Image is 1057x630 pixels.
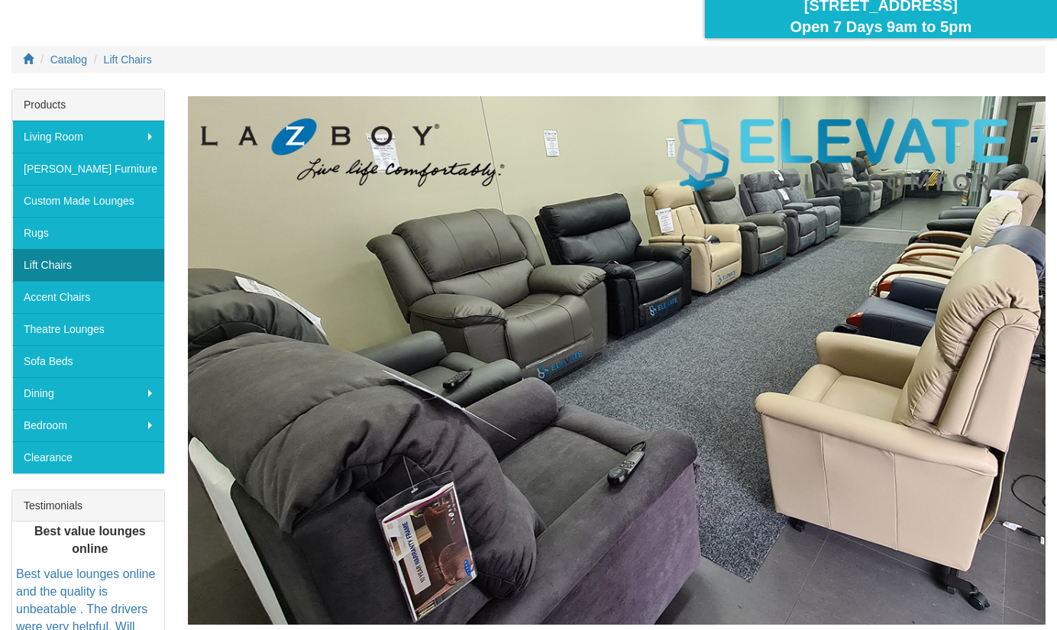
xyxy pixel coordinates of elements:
a: Rugs [12,217,164,249]
div: Testimonials [12,490,164,522]
a: Custom Made Lounges [12,185,164,217]
img: Lift Chairs [188,96,1046,625]
a: [PERSON_NAME] Furniture [12,153,164,185]
b: Best value lounges online [34,525,146,555]
a: Accent Chairs [12,281,164,313]
a: Sofa Beds [12,345,164,377]
a: Catalog [50,53,87,66]
a: Living Room [12,121,164,153]
a: Clearance [12,441,164,473]
a: Lift Chairs [12,249,164,281]
a: Dining [12,377,164,409]
a: Bedroom [12,409,164,441]
a: Theatre Lounges [12,313,164,345]
a: Lift Chairs [104,53,152,66]
div: Products [12,89,164,121]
